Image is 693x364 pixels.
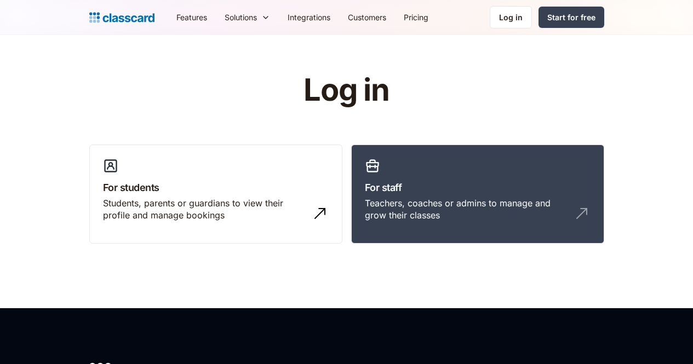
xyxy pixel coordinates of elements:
div: Solutions [225,11,257,23]
a: Log in [490,6,532,28]
a: Start for free [539,7,604,28]
div: Solutions [216,5,279,30]
h3: For staff [365,180,591,195]
a: Features [168,5,216,30]
a: For staffTeachers, coaches or admins to manage and grow their classes [351,145,604,244]
h1: Log in [173,73,520,107]
a: For studentsStudents, parents or guardians to view their profile and manage bookings [89,145,342,244]
a: home [89,10,154,25]
h3: For students [103,180,329,195]
div: Start for free [547,11,595,23]
a: Customers [339,5,395,30]
div: Teachers, coaches or admins to manage and grow their classes [365,197,569,222]
div: Students, parents or guardians to view their profile and manage bookings [103,197,307,222]
div: Log in [499,11,523,23]
a: Integrations [279,5,339,30]
a: Pricing [395,5,437,30]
